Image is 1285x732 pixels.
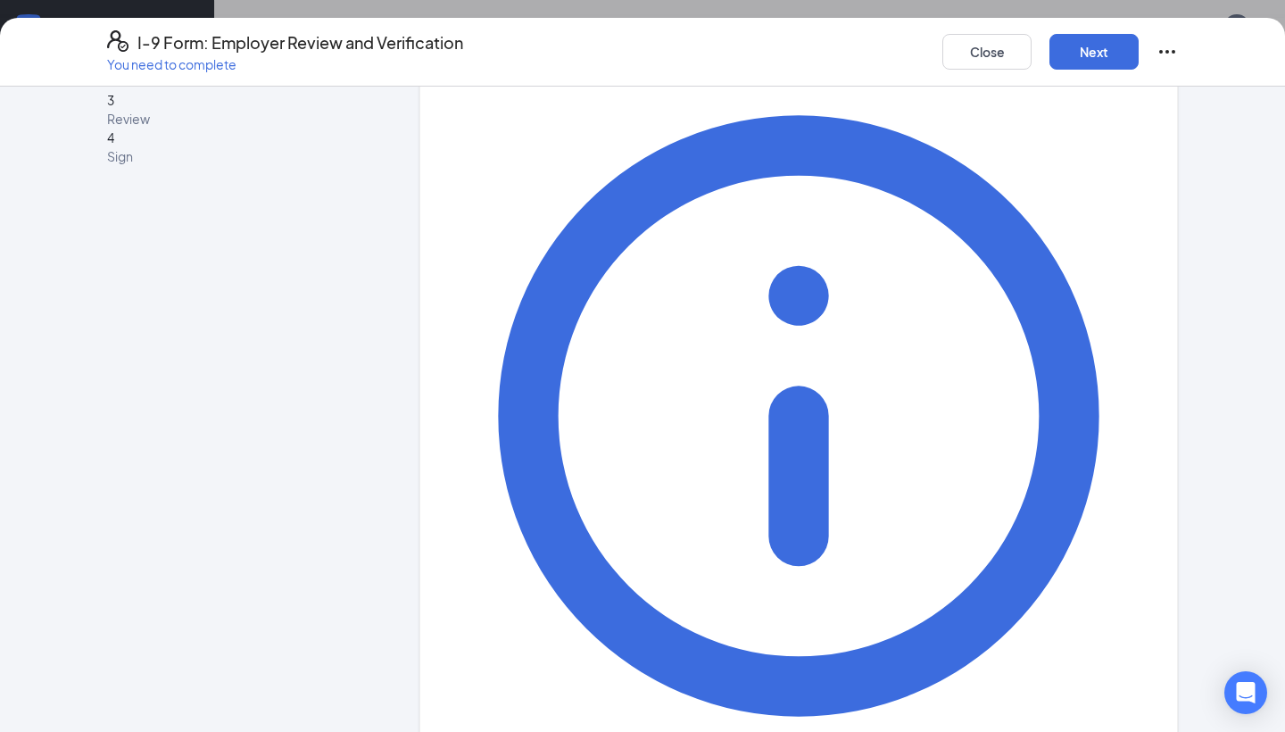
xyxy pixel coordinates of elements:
button: Close [942,34,1032,70]
div: Open Intercom Messenger [1224,671,1267,714]
span: 3 [107,92,114,108]
h4: I-9 Form: Employer Review and Verification [137,30,463,55]
span: Review [107,110,375,128]
svg: Ellipses [1156,41,1178,62]
span: Sign [107,147,375,165]
svg: FormI9EVerifyIcon [107,30,128,52]
p: You need to complete [107,55,463,73]
span: 4 [107,129,114,146]
button: Next [1049,34,1139,70]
